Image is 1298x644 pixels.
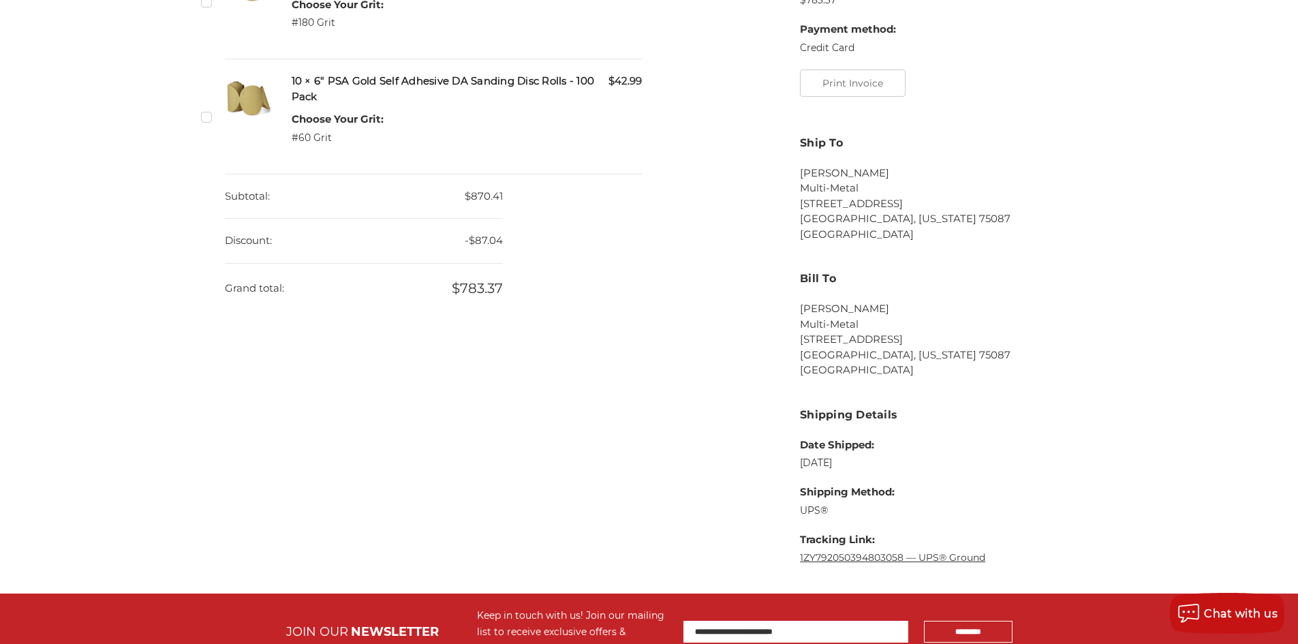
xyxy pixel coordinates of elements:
[800,41,896,55] dd: Credit Card
[351,624,439,639] span: NEWSLETTER
[800,135,1073,151] h3: Ship To
[800,301,1073,317] li: [PERSON_NAME]
[1204,607,1278,620] span: Chat with us
[1170,593,1284,634] button: Chat with us
[800,551,985,564] a: 1ZY792050394803058 — UPS® Ground
[800,196,1073,212] li: [STREET_ADDRESS]
[800,166,1073,181] li: [PERSON_NAME]
[800,317,1073,333] li: Multi-Metal
[292,112,384,127] dt: Choose Your Grit:
[225,74,273,121] img: 6" DA Sanding Discs on a Roll
[800,22,896,37] dt: Payment method:
[800,438,985,453] dt: Date Shipped:
[800,70,906,97] button: Print Invoice
[800,532,985,548] dt: Tracking Link:
[292,74,643,104] h5: 10 × 6" PSA Gold Self Adhesive DA Sanding Disc Rolls - 100 Pack
[800,407,1073,423] h3: Shipping Details
[225,174,270,219] dt: Subtotal:
[225,174,503,219] dd: $870.41
[225,219,272,263] dt: Discount:
[292,131,384,145] dd: #60 Grit
[608,74,642,89] span: $42.99
[292,16,384,30] dd: #180 Grit
[800,211,1073,227] li: [GEOGRAPHIC_DATA], [US_STATE] 75087
[286,624,348,639] span: JOIN OUR
[800,485,985,500] dt: Shipping Method:
[800,348,1073,363] li: [GEOGRAPHIC_DATA], [US_STATE] 75087
[800,271,1073,287] h3: Bill To
[800,227,1073,243] li: [GEOGRAPHIC_DATA]
[800,332,1073,348] li: [STREET_ADDRESS]
[800,504,985,518] dd: UPS®
[225,219,503,264] dd: -$87.04
[800,181,1073,196] li: Multi-Metal
[800,456,985,470] dd: [DATE]
[225,266,284,311] dt: Grand total:
[800,363,1073,378] li: [GEOGRAPHIC_DATA]
[225,264,503,313] dd: $783.37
